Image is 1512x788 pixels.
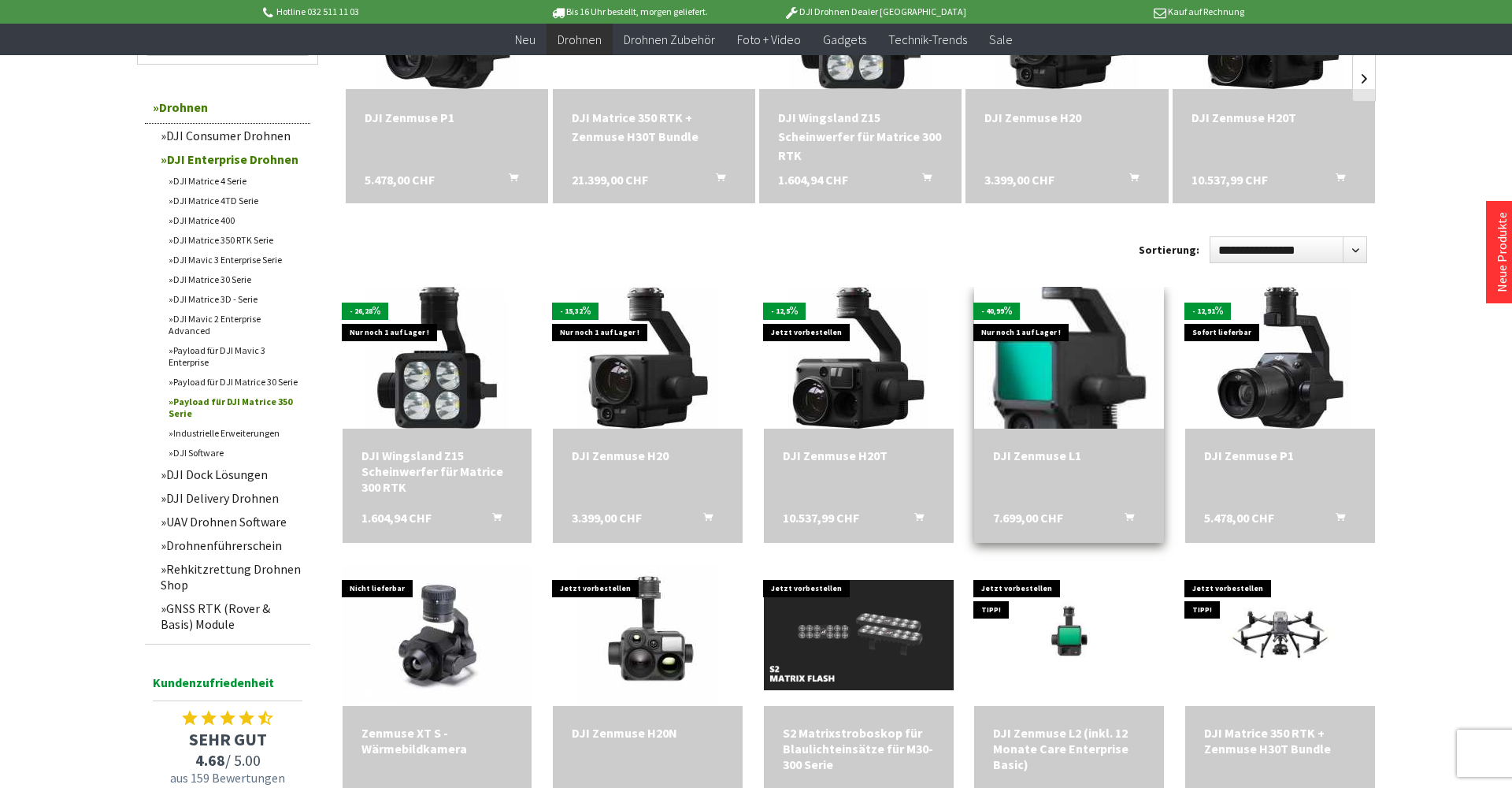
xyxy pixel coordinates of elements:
[1210,287,1351,429] img: DJI Zenmuse P1
[752,2,998,21] p: DJI Drohnen Dealer [GEOGRAPHIC_DATA]
[572,448,724,463] a: DJI Zenmuse H20 3.399,00 CHF In den Warenkorb
[993,448,1145,463] div: DJI Zenmuse L1
[984,108,1149,127] div: DJI Zenmuse H20
[783,448,935,463] a: DJI Zenmuse H20T 10.537,99 CHF In den Warenkorb
[366,287,508,429] img: DJI Wingsland Z15 Scheinwerfer für Matrice 300 RTK
[161,289,310,309] a: DJI Matrice 3D - Serie
[1191,170,1268,189] span: 10.537,99 CHF
[153,597,310,636] a: GNSS RTK (Rover & Basis) Module
[1110,170,1148,191] button: In den Warenkorb
[577,564,719,706] img: DJI Zenmuse H20N
[993,510,1063,526] span: 7.699,00 CHF
[993,725,1145,772] a: DJI Zenmuse L2 (inkl. 12 Monate Care Enterprise Basic) 14.041,96 CHF In den Warenkorb
[506,2,751,21] p: Bis 16 Uhr bestellt, morgen geliefert.
[572,510,642,526] span: 3.399,00 CHF
[161,372,310,392] a: Payload für DJI Matrice 30 Serie
[145,770,310,786] span: aus 159 Bewertungen
[726,24,812,56] a: Foto + Video
[984,108,1149,127] a: DJI Zenmuse H20 3.399,00 CHF In den Warenkorb
[153,486,310,510] a: DJI Delivery Drohnen
[572,108,736,146] div: DJI Matrice 350 RTK + Zenmuse H30T Bundle
[161,340,310,372] a: Payload für DJI Mavic 3 Enterprise
[812,24,877,56] a: Gadgets
[161,423,310,443] a: Industrielle Erweiterungen
[974,582,1164,689] img: DJI Zenmuse L2 (inkl. 12 Monate Care Enterprise Basic)
[984,170,1054,189] span: 3.399,00 CHF
[558,32,602,47] span: Drohnen
[1204,448,1356,463] a: DJI Zenmuse P1 5.478,00 CHF In den Warenkorb
[361,448,513,495] a: DJI Wingsland Z15 Scheinwerfer für Matrice 300 RTK 1.604,94 CHF In den Warenkorb
[1494,212,1510,292] a: Neue Produkte
[1204,725,1356,756] div: DJI Matrice 350 RTK + Zenmuse H30T Bundle
[161,210,310,230] a: DJI Matrice 400
[993,725,1145,772] div: DJI Zenmuse L2 (inkl. 12 Monate Care Enterprise Basic)
[361,448,513,495] div: DJI Wingsland Z15 Scheinwerfer für Matrice 300 RTK
[153,557,310,597] a: Rehkitzrettung Drohnen Shop
[783,448,935,463] div: DJI Zenmuse H20T
[1185,575,1375,695] img: DJI Matrice 350 RTK + Zenmuse H30T Bundle
[684,510,722,530] button: In den Warenkorb
[895,510,933,530] button: In den Warenkorb
[970,258,1169,457] img: DJI Zenmuse L1
[153,510,310,533] a: UAV Drohnen Software
[195,750,225,770] span: 4.68
[145,91,310,124] a: Drohnen
[823,32,866,47] span: Gadgets
[783,725,935,772] a: S2 Matrixstroboskop für Blaulichteinsätze für M30-300 Serie 1.203,45 CHF In den Warenkorb
[365,108,529,127] div: DJI Zenmuse P1
[1204,448,1356,463] div: DJI Zenmuse P1
[161,309,310,340] a: DJI Mavic 2 Enterprise Advanced
[993,448,1145,463] a: DJI Zenmuse L1 7.699,00 CHF In den Warenkorb
[515,32,535,47] span: Neu
[998,2,1243,21] p: Kauf auf Rechnung
[697,170,735,191] button: In den Warenkorb
[1317,170,1354,191] button: In den Warenkorb
[365,170,435,189] span: 5.478,00 CHF
[778,170,848,189] span: 1.604,94 CHF
[1191,108,1356,127] div: DJI Zenmuse H20T
[145,728,310,750] span: SEHR GUT
[572,725,724,741] a: DJI Zenmuse H20N 14.653,22 CHF In den Warenkorb
[490,170,528,191] button: In den Warenkorb
[572,725,724,741] div: DJI Zenmuse H20N
[572,108,736,146] a: DJI Matrice 350 RTK + Zenmuse H30T Bundle 21.399,00 CHF In den Warenkorb
[778,108,943,165] div: DJI Wingsland Z15 Scheinwerfer für Matrice 300 RTK
[547,24,613,56] a: Drohnen
[473,510,511,530] button: In den Warenkorb
[978,24,1024,56] a: Sale
[361,725,513,756] a: Zenmuse XT S - Wärmebildkamera 6.623,51 CHF
[161,171,310,191] a: DJI Matrice 4 Serie
[1139,237,1199,262] label: Sortierung:
[572,448,724,463] div: DJI Zenmuse H20
[361,725,513,756] div: Zenmuse XT S - Wärmebildkamera
[161,230,310,250] a: DJI Matrice 350 RTK Serie
[343,564,532,706] img: Zenmuse XT S - Wärmebildkamera
[153,124,310,147] a: DJI Consumer Drohnen
[572,170,648,189] span: 21.399,00 CHF
[1317,510,1354,530] button: In den Warenkorb
[613,24,726,56] a: Drohnen Zubehör
[153,147,310,171] a: DJI Enterprise Drohnen
[260,2,506,21] p: Hotline 032 511 11 03
[161,250,310,269] a: DJI Mavic 3 Enterprise Serie
[783,510,859,526] span: 10.537,99 CHF
[161,191,310,210] a: DJI Matrice 4TD Serie
[577,287,719,429] img: DJI Zenmuse H20
[1191,108,1356,127] a: DJI Zenmuse H20T 10.537,99 CHF In den Warenkorb
[783,725,935,772] div: S2 Matrixstroboskop für Blaulichteinsätze für M30-300 Serie
[624,32,715,47] span: Drohnen Zubehör
[764,580,954,690] img: S2 Matrixstroboskop für Blaulichteinsätze für M30-300 Serie
[153,533,310,557] a: Drohnenführerschein
[161,443,310,463] a: DJI Software
[888,32,967,47] span: Technik-Trends
[778,108,943,165] a: DJI Wingsland Z15 Scheinwerfer für Matrice 300 RTK 1.604,94 CHF In den Warenkorb
[145,750,310,770] span: / 5.00
[877,24,978,56] a: Technik-Trends
[153,463,310,486] a: DJI Dock Lösungen
[361,510,432,526] span: 1.604,94 CHF
[1204,510,1274,526] span: 5.478,00 CHF
[737,32,801,47] span: Foto + Video
[989,32,1013,47] span: Sale
[365,108,529,127] a: DJI Zenmuse P1 5.478,00 CHF In den Warenkorb
[153,672,302,701] span: Kundenzufriedenheit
